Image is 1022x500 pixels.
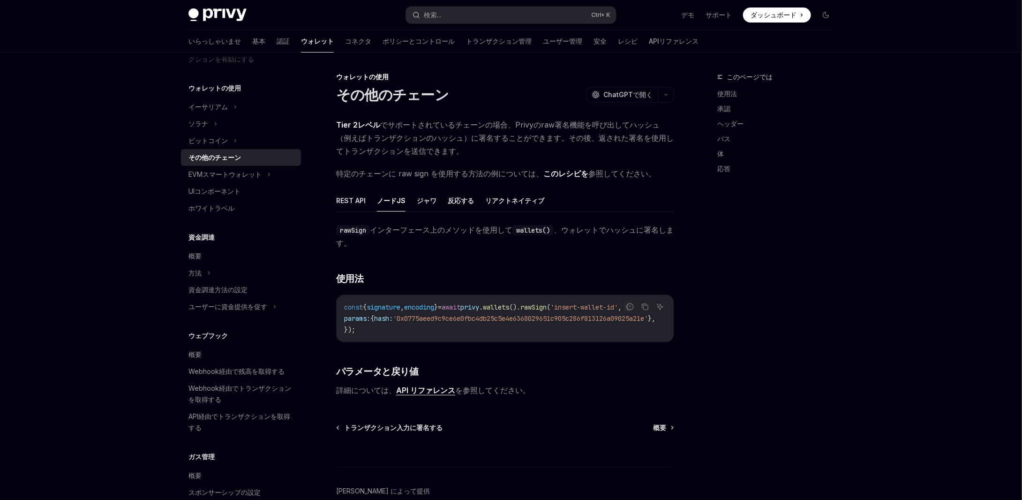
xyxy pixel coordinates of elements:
[393,314,648,323] span: '0x0775aeed9c9ce6e0fbc4db25c5e4e6368029651c905c286f813126a09025a21e'
[438,303,442,311] span: =
[336,169,543,178] font: 特定のチェーンに raw sign を使用する方法の例については、
[424,11,441,19] font: 検索...
[512,225,554,235] code: wallets()
[188,37,241,45] font: いらっしゃいませ
[344,303,363,311] span: const
[594,30,607,53] a: 安全
[681,10,694,20] a: デモ
[181,248,301,265] a: 概要
[188,367,285,375] font: Webhook経由で残高を取得する
[252,30,265,53] a: 基本
[586,87,658,103] button: ChatGPTで開く
[301,37,334,45] font: ウォレット
[336,73,389,81] font: ウォレットの使用
[717,116,841,131] a: ヘッダー
[618,303,629,311] span: , {
[370,314,374,323] span: {
[717,146,841,161] a: 体
[188,136,228,144] font: ビットコイン
[188,8,247,22] img: ダークロゴ
[434,303,438,311] span: }
[188,120,208,128] font: ソラナ
[588,169,656,178] font: 参照してください。
[188,488,261,496] font: スポンサーシップの設定
[377,189,406,212] button: ノードJS
[717,150,724,158] font: 体
[188,303,267,311] font: ユーザーに資金提供を促す
[181,363,301,380] a: Webhook経由で残高を取得する
[301,30,334,53] a: ウォレット
[188,252,202,260] font: 概要
[618,37,638,45] font: レシピ
[370,225,475,235] font: インターフェース上のメソッド
[383,30,455,53] a: ポリシーとコントロール
[344,424,443,432] font: トランザクション入力に署名する
[277,37,290,45] font: 認証
[706,10,732,20] a: サポート
[406,7,616,23] button: 検索...Ctrl+ K
[543,30,582,53] a: ユーザー管理
[336,120,380,129] font: Tier 2レベル
[181,467,301,484] a: 概要
[277,30,290,53] a: 認証
[345,30,371,53] a: コネクタ
[601,11,610,18] font: + K
[543,169,588,178] font: このレシピを
[819,8,834,23] button: ダークモードを切り替える
[188,471,202,479] font: 概要
[363,303,367,311] span: {
[336,189,366,212] button: REST API
[188,187,240,195] font: UIコンポーネント
[466,30,532,53] a: トランザクション管理
[417,197,436,205] font: ジャワ
[188,233,215,241] font: 資金調達
[442,303,460,311] span: await
[252,37,265,45] font: 基本
[717,120,744,128] font: ヘッダー
[367,303,400,311] span: signature
[181,200,301,217] a: ホワイトラベル
[181,149,301,166] a: その他のチェーン
[603,91,653,98] font: ChatGPTで開く
[344,314,370,323] span: params:
[448,197,474,205] font: 反応する
[717,131,841,146] a: パス
[181,408,301,436] a: API経由でトランザクションを取得する
[336,366,419,377] font: パラメータと戻り値
[188,384,291,403] font: Webhook経由でトランザクションを取得する
[336,225,370,235] code: rawSign
[649,30,699,53] a: APIリファレンス
[717,90,737,98] font: 使用法
[624,301,636,313] button: 誤ったコードを報告する
[181,281,301,298] a: 資金調達方法の設定
[336,273,364,284] font: 使用法
[618,30,638,53] a: レシピ
[483,303,509,311] span: wallets
[396,386,455,395] font: API リファレンス
[188,204,234,212] font: ホワイトラベル
[509,303,520,311] span: ().
[377,197,406,205] font: ノードJS
[188,286,248,294] font: 資金調達方法の設定
[404,303,434,311] span: encoding
[188,412,290,432] font: API経由でトランザクションを取得する
[591,11,601,18] font: Ctrl
[455,386,530,395] font: を参照してください。
[336,197,366,205] font: REST API
[448,189,474,212] button: 反応する
[653,424,666,432] font: 概要
[188,170,262,178] font: EVMスマートウォレット
[188,84,241,92] font: ウォレットの使用
[188,269,202,277] font: 方法
[336,386,396,395] font: 詳細については、
[417,189,436,212] button: ジャワ
[460,303,479,311] span: privy
[717,105,730,113] font: 承認
[383,37,455,45] font: ポリシーとコントロール
[336,120,380,130] a: Tier 2レベル
[743,8,811,23] a: ダッシュボード
[466,37,532,45] font: トランザクション管理
[344,326,355,334] span: });
[337,423,443,432] a: トランザクション入力に署名する
[181,346,301,363] a: 概要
